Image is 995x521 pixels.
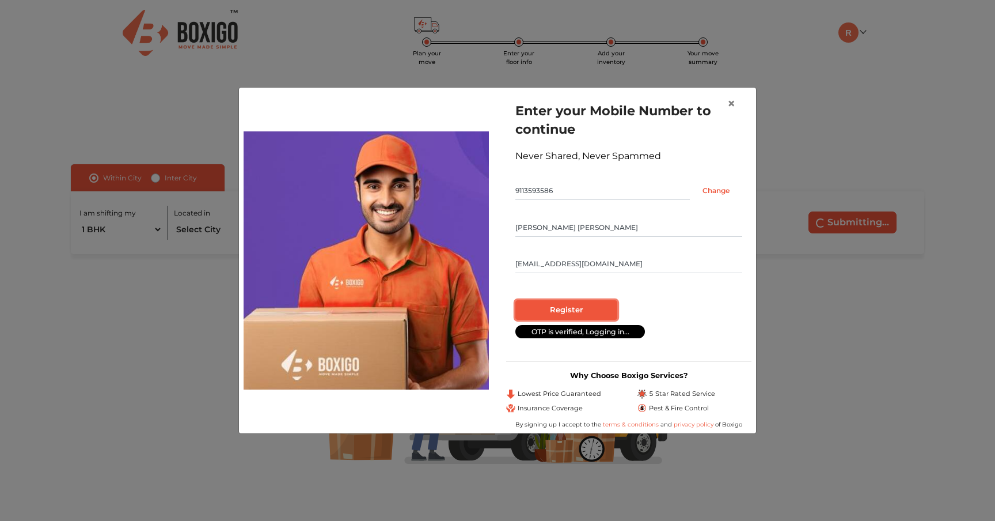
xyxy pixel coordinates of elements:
[672,421,715,428] a: privacy policy
[515,300,617,320] input: Register
[515,149,742,163] div: Never Shared, Never Spammed
[515,325,645,338] div: OTP is verified, Logging in...
[244,131,489,390] img: relocation-img
[690,182,742,200] input: Change
[649,403,709,413] span: Pest & Fire Control
[515,255,742,273] input: Email Id
[518,389,601,399] span: Lowest Price Guaranteed
[718,88,745,120] button: Close
[515,182,690,200] input: Mobile No
[506,371,751,380] h3: Why Choose Boxigo Services?
[649,389,715,399] span: 5 Star Rated Service
[515,218,742,237] input: Your Name
[603,421,660,428] a: terms & conditions
[515,101,742,138] h1: Enter your Mobile Number to continue
[518,403,583,413] span: Insurance Coverage
[727,95,735,112] span: ×
[506,420,751,429] div: By signing up I accept to the and of Boxigo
